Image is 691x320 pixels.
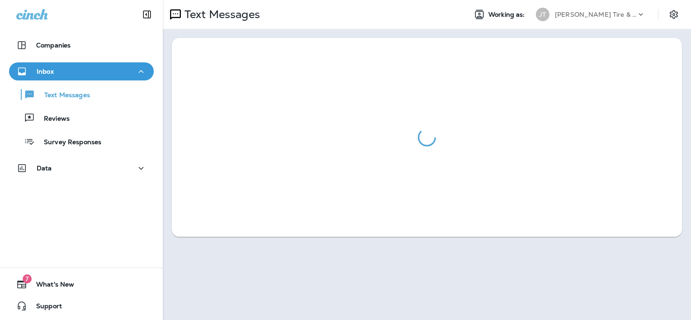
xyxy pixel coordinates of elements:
[37,165,52,172] p: Data
[555,11,636,18] p: [PERSON_NAME] Tire & Auto
[35,115,70,123] p: Reviews
[9,132,154,151] button: Survey Responses
[134,5,160,24] button: Collapse Sidebar
[9,297,154,315] button: Support
[9,36,154,54] button: Companies
[9,275,154,293] button: 7What's New
[9,62,154,80] button: Inbox
[9,108,154,127] button: Reviews
[27,281,74,292] span: What's New
[181,8,260,21] p: Text Messages
[488,11,527,19] span: Working as:
[35,91,90,100] p: Text Messages
[536,8,549,21] div: JT
[27,302,62,313] span: Support
[35,138,101,147] p: Survey Responses
[666,6,682,23] button: Settings
[9,85,154,104] button: Text Messages
[37,68,54,75] p: Inbox
[9,159,154,177] button: Data
[23,274,32,283] span: 7
[36,42,71,49] p: Companies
